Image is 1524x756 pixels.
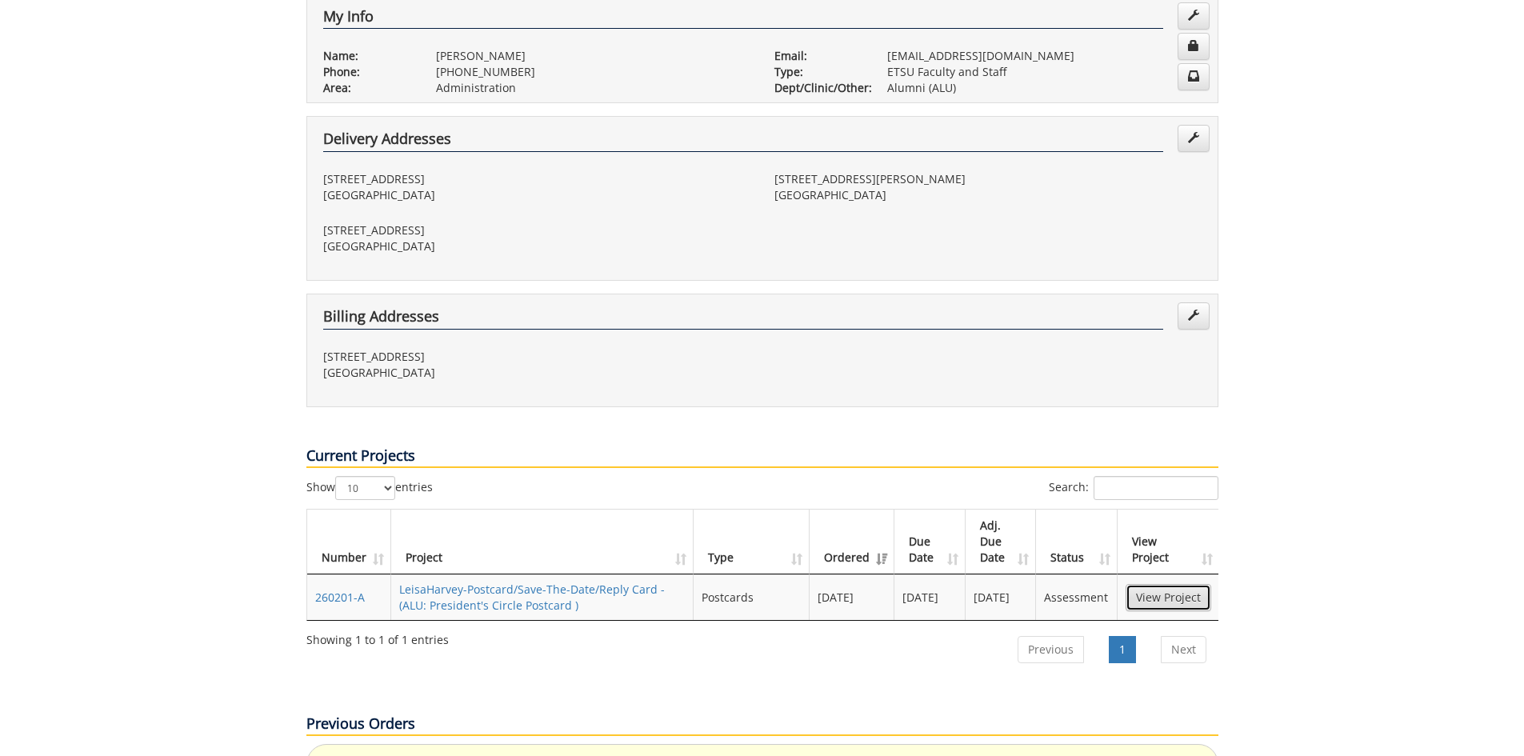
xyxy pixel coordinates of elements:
[887,80,1202,96] p: Alumni (ALU)
[1118,510,1219,574] th: View Project: activate to sort column ascending
[306,446,1218,468] p: Current Projects
[1178,2,1210,30] a: Edit Info
[323,187,750,203] p: [GEOGRAPHIC_DATA]
[810,574,894,620] td: [DATE]
[323,238,750,254] p: [GEOGRAPHIC_DATA]
[966,510,1037,574] th: Adj. Due Date: activate to sort column ascending
[323,349,750,365] p: [STREET_ADDRESS]
[436,48,750,64] p: [PERSON_NAME]
[694,574,810,620] td: Postcards
[966,574,1037,620] td: [DATE]
[894,510,966,574] th: Due Date: activate to sort column ascending
[894,574,966,620] td: [DATE]
[1049,476,1218,500] label: Search:
[436,64,750,80] p: [PHONE_NUMBER]
[315,590,365,605] a: 260201-A
[694,510,810,574] th: Type: activate to sort column ascending
[1094,476,1218,500] input: Search:
[1178,302,1210,330] a: Edit Addresses
[1036,510,1117,574] th: Status: activate to sort column ascending
[1178,33,1210,60] a: Change Password
[399,582,665,613] a: LeisaHarvey-Postcard/Save-The-Date/Reply Card - (ALU: President's Circle Postcard )
[323,64,412,80] p: Phone:
[306,714,1218,736] p: Previous Orders
[887,64,1202,80] p: ETSU Faculty and Staff
[436,80,750,96] p: Administration
[323,222,750,238] p: [STREET_ADDRESS]
[1126,584,1211,611] a: View Project
[306,476,433,500] label: Show entries
[774,80,863,96] p: Dept/Clinic/Other:
[1178,125,1210,152] a: Edit Addresses
[1036,574,1117,620] td: Assessment
[307,510,391,574] th: Number: activate to sort column ascending
[774,171,1202,187] p: [STREET_ADDRESS][PERSON_NAME]
[887,48,1202,64] p: [EMAIL_ADDRESS][DOMAIN_NAME]
[1178,63,1210,90] a: Change Communication Preferences
[810,510,894,574] th: Ordered: activate to sort column ascending
[774,187,1202,203] p: [GEOGRAPHIC_DATA]
[306,626,449,648] div: Showing 1 to 1 of 1 entries
[1018,636,1084,663] a: Previous
[1161,636,1206,663] a: Next
[323,9,1163,30] h4: My Info
[323,48,412,64] p: Name:
[323,309,1163,330] h4: Billing Addresses
[323,171,750,187] p: [STREET_ADDRESS]
[391,510,694,574] th: Project: activate to sort column ascending
[774,64,863,80] p: Type:
[323,365,750,381] p: [GEOGRAPHIC_DATA]
[1109,636,1136,663] a: 1
[323,80,412,96] p: Area:
[774,48,863,64] p: Email:
[323,131,1163,152] h4: Delivery Addresses
[335,476,395,500] select: Showentries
